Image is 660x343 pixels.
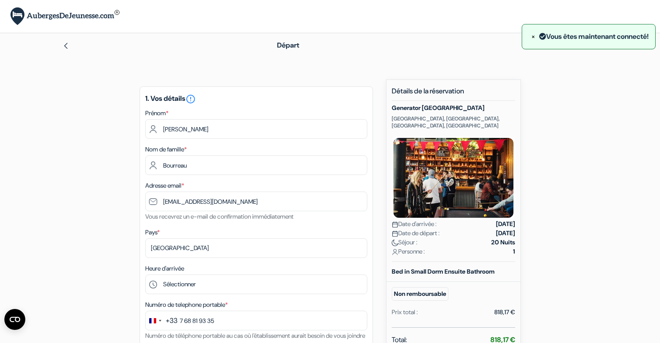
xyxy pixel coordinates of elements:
[513,247,515,256] strong: 1
[145,300,228,309] label: Numéro de telephone portable
[392,104,515,112] h5: Generator [GEOGRAPHIC_DATA]
[145,155,367,175] input: Entrer le nom de famille
[145,181,184,190] label: Adresse email
[185,94,196,104] i: error_outline
[145,192,367,211] input: Entrer adresse e-mail
[10,7,120,25] img: AubergesDeJeunesse.com
[392,249,398,255] img: user_icon.svg
[531,32,535,41] span: ×
[392,308,418,317] div: Prix total :
[145,311,367,330] input: 6 12 34 56 78
[146,311,178,330] button: Change country, selected France (+33)
[392,229,440,238] span: Date de départ :
[277,41,299,50] span: Départ
[145,264,184,273] label: Heure d'arrivée
[392,220,437,229] span: Date d'arrivée :
[392,287,448,301] small: Non remboursable
[166,316,178,326] div: +33
[145,119,367,139] input: Entrez votre prénom
[392,268,495,275] b: Bed in Small Dorm Ensuite Bathroom
[145,94,367,104] h5: 1. Vos détails
[496,229,515,238] strong: [DATE]
[145,213,294,220] small: Vous recevrez un e-mail de confirmation immédiatement
[392,230,398,237] img: calendar.svg
[392,247,425,256] span: Personne :
[62,42,69,49] img: left_arrow.svg
[529,31,649,42] div: Vous êtes maintenant connecté!
[145,109,168,118] label: Prénom
[392,87,515,101] h5: Détails de la réservation
[392,240,398,246] img: moon.svg
[392,221,398,228] img: calendar.svg
[496,220,515,229] strong: [DATE]
[4,309,25,330] button: Ouvrir le widget CMP
[145,228,160,237] label: Pays
[494,308,515,317] div: 818,17 €
[145,145,187,154] label: Nom de famille
[392,238,417,247] span: Séjour :
[185,94,196,103] a: error_outline
[491,238,515,247] strong: 20 Nuits
[145,332,365,340] small: Numéro de téléphone portable au cas où l'établissement aurait besoin de vous joindre
[392,115,515,129] p: [GEOGRAPHIC_DATA], [GEOGRAPHIC_DATA], [GEOGRAPHIC_DATA], [GEOGRAPHIC_DATA]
